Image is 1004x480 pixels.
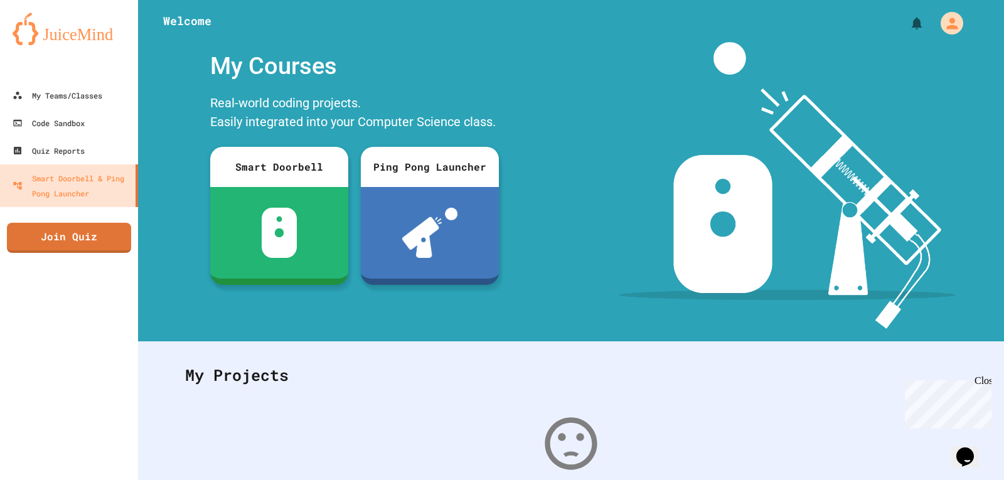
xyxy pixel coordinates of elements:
[262,208,297,258] img: sdb-white.svg
[5,5,87,80] div: Chat with us now!Close
[900,375,991,429] iframe: chat widget
[951,430,991,467] iframe: chat widget
[13,171,131,201] div: Smart Doorbell & Ping Pong Launcher
[13,143,85,158] div: Quiz Reports
[13,13,125,45] img: logo-orange.svg
[204,90,505,137] div: Real-world coding projects. Easily integrated into your Computer Science class.
[361,147,499,187] div: Ping Pong Launcher
[927,9,966,38] div: My Account
[210,147,348,187] div: Smart Doorbell
[13,115,85,131] div: Code Sandbox
[173,351,969,400] div: My Projects
[886,13,927,34] div: My Notifications
[7,223,131,253] a: Join Quiz
[619,42,956,329] img: banner-image-my-projects.png
[13,88,102,103] div: My Teams/Classes
[204,42,505,90] div: My Courses
[402,208,458,258] img: ppl-with-ball.png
